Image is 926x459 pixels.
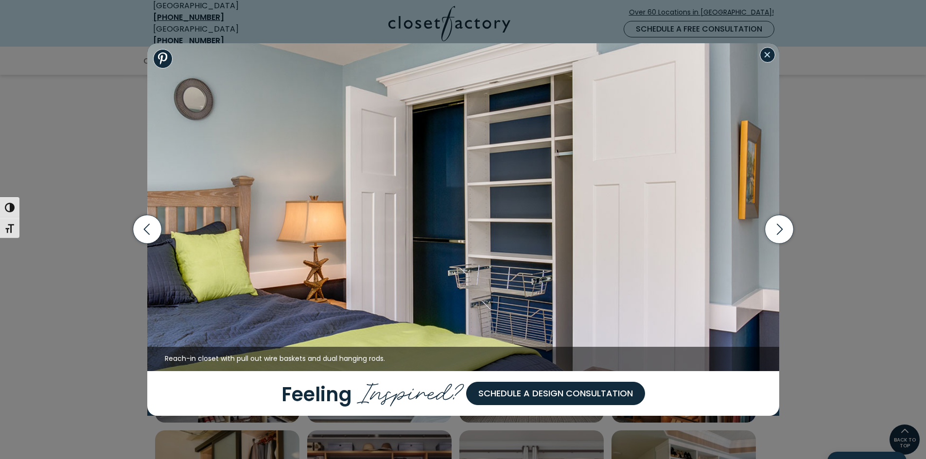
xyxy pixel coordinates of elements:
[760,47,775,63] button: Close modal
[357,371,466,409] span: Inspired?
[147,347,779,371] figcaption: Reach-in closet with pull out wire baskets and dual hanging rods.
[147,43,779,371] img: Reach-in closet with pull out wire baskets and dual hanging rods.
[466,382,645,405] a: Schedule a Design Consultation
[153,49,173,68] a: Share to Pinterest
[281,380,352,408] span: Feeling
